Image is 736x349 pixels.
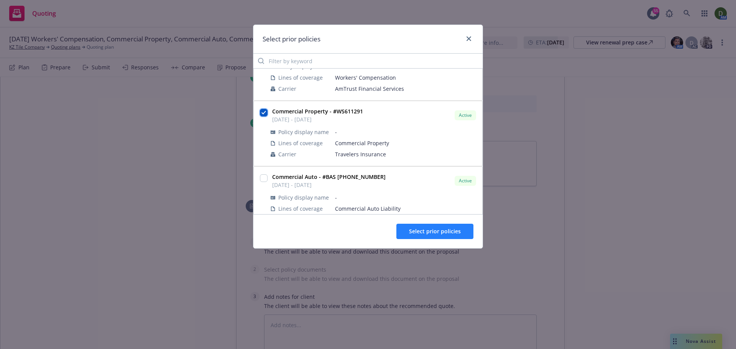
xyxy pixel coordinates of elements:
button: Select prior policies [396,224,473,239]
strong: Commercial Auto - #BAS [PHONE_NUMBER] [272,173,386,180]
span: Active [458,177,473,184]
span: Commercial Property [335,139,476,147]
span: Lines of coverage [278,139,323,147]
span: Travelers Insurance [335,150,476,158]
span: Commercial Auto Liability [335,205,476,213]
span: Select prior policies [409,228,461,235]
span: Carrier [278,85,296,93]
input: Filter by keyword [253,53,483,69]
h1: Select prior policies [263,34,320,44]
span: Lines of coverage [278,205,323,213]
span: Policy display name [278,128,329,136]
span: Workers' Compensation [335,74,476,82]
span: - [335,193,476,202]
a: close [464,34,473,43]
span: - [335,128,476,136]
span: [DATE] - [DATE] [272,115,363,123]
strong: Commercial Property - #WS611291 [272,108,363,115]
span: Policy display name [278,193,329,202]
span: [DATE] - [DATE] [272,181,386,189]
span: Lines of coverage [278,74,323,82]
span: Active [458,112,473,119]
span: Carrier [278,150,296,158]
span: AmTrust Financial Services [335,85,476,93]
